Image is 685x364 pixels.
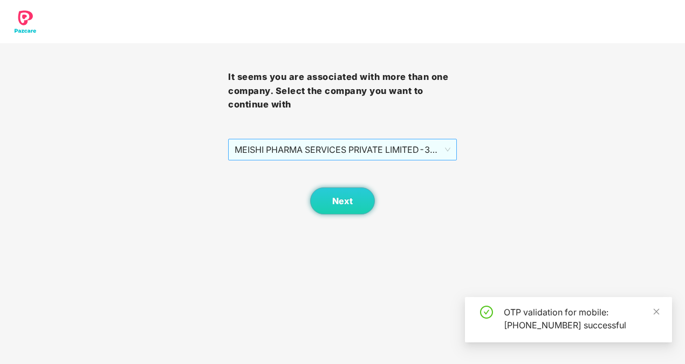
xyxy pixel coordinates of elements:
[235,139,450,160] span: MEISHI PHARMA SERVICES PRIVATE LIMITED - 303000013 - ADMIN
[653,308,660,315] span: close
[228,70,456,112] h3: It seems you are associated with more than one company. Select the company you want to continue with
[504,306,659,332] div: OTP validation for mobile: [PHONE_NUMBER] successful
[310,187,375,214] button: Next
[332,196,353,206] span: Next
[480,306,493,319] span: check-circle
